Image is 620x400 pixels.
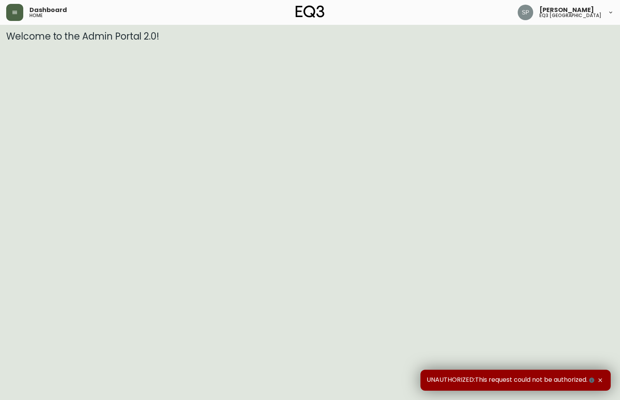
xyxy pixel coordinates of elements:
span: UNAUTHORIZED:This request could not be authorized. [427,376,596,384]
img: logo [296,5,324,18]
h5: eq3 [GEOGRAPHIC_DATA] [539,13,601,18]
h3: Welcome to the Admin Portal 2.0! [6,31,614,42]
img: 25c0ecf8c5ed261b7fd55956ee48612f [518,5,533,20]
span: Dashboard [29,7,67,13]
span: [PERSON_NAME] [539,7,594,13]
h5: home [29,13,43,18]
